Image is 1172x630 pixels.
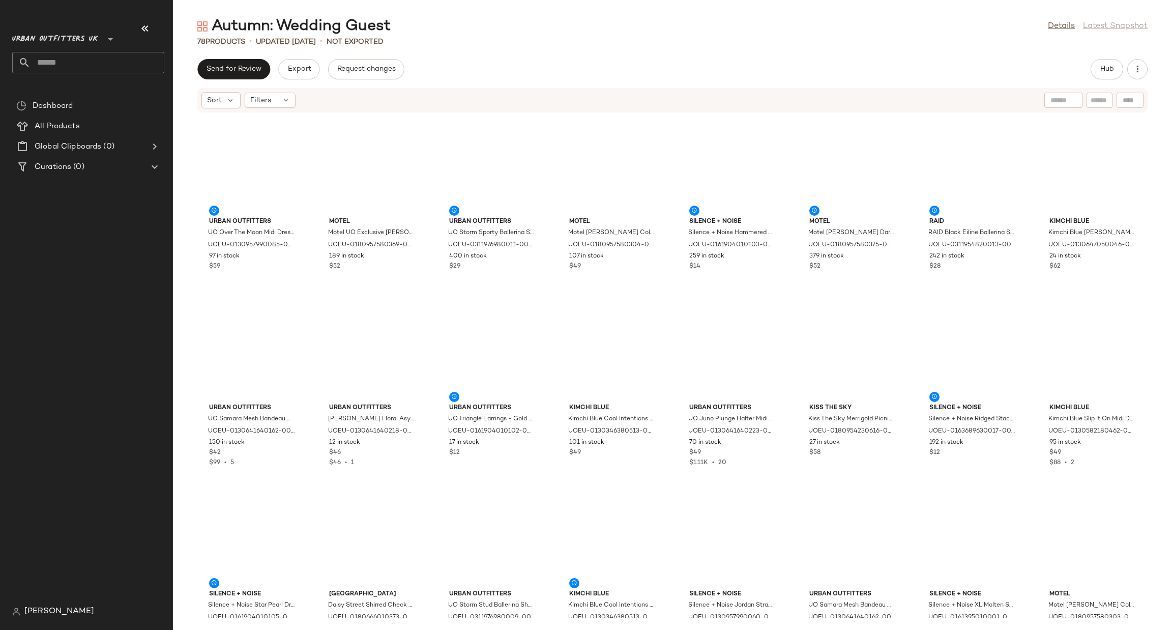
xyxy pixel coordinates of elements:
span: UOEU-0130641640162-000-009 [208,427,295,436]
span: $59 [209,262,220,271]
span: Silence + Noise Star Pearl Drop Earrings - Gold at Urban Outfitters [208,601,295,610]
p: updated [DATE] [256,37,316,47]
span: UOEU-0311976980009-000-259 [448,613,535,622]
span: 379 in stock [809,252,844,261]
span: 20 [718,460,726,466]
span: Silence + Noise Jordan Strappy Backless Mini Dress - [PERSON_NAME] S at Urban Outfitters [688,601,775,610]
span: Silence + Noise XL Molten Star Earrings - Gold at Urban Outfitters [928,601,1015,610]
span: 259 in stock [689,252,724,261]
span: UO Samara Mesh Bandeau Midi Dress - Dark Green S at Urban Outfitters [808,601,895,610]
span: Urban Outfitters [449,217,536,226]
span: Export [287,65,311,73]
span: Hub [1100,65,1114,73]
span: 1 [351,460,354,466]
span: 101 in stock [569,438,604,447]
span: 97 in stock [209,252,240,261]
p: Not Exported [327,37,384,47]
span: 27 in stock [809,438,840,447]
span: $62 [1049,262,1061,271]
span: $49 [689,448,701,457]
span: UOEU-0311954820013-000-001 [928,241,1015,250]
span: Motel [PERSON_NAME] Column Maxi Dress - [PERSON_NAME] S at Urban Outfitters [568,228,655,238]
span: Kimchi Blue Cool Intentions Midi Dress - Mauve L at Urban Outfitters [568,415,655,424]
span: UOEU-0180666010373-000-061 [328,613,415,622]
span: UOEU-0130641640223-000-049 [688,427,775,436]
img: svg%3e [197,21,208,32]
span: Urban Outfitters [689,404,776,413]
span: UOEU-0161395010001-000-070 [928,613,1015,622]
span: Send for Review [206,65,261,73]
span: 70 in stock [689,438,721,447]
span: Request changes [337,65,396,73]
span: $52 [809,262,821,271]
span: UOEU-0130346380513-000-049 [568,613,655,622]
span: Kimchi Blue [PERSON_NAME] Midi Dress - Purple XS at Urban Outfitters [1048,228,1135,238]
span: Global Clipboards [35,141,101,153]
span: $49 [569,262,581,271]
span: [PERSON_NAME] [24,606,94,618]
span: Silence + Noise [929,590,1016,599]
span: UO Triangle Earrings - Gold at Urban Outfitters [448,415,535,424]
span: [PERSON_NAME] Floral Asymmetric Mini Dress - Brown XS at Urban Outfitters [328,415,415,424]
span: $14 [689,262,700,271]
span: UOEU-0180957580369-000-020 [328,241,415,250]
span: [GEOGRAPHIC_DATA] [329,590,416,599]
span: UO Over The Moon Midi Dress - Red S at Urban Outfitters [208,228,295,238]
span: 107 in stock [569,252,604,261]
button: Hub [1091,59,1123,79]
span: All Products [35,121,80,132]
span: • [1061,460,1071,466]
span: Motel [569,217,656,226]
span: 17 in stock [449,438,479,447]
span: $12 [929,448,940,457]
span: Kimchi Blue [569,404,656,413]
span: 150 in stock [209,438,245,447]
span: $12 [449,448,460,457]
span: 400 in stock [449,252,487,261]
span: UOEU-0130957990060-000-020 [688,613,775,622]
span: $1.11K [689,460,708,466]
span: UOEU-0161904010102-000-070 [448,427,535,436]
span: Silence + Noise Ridged Stacking Bangle - Gold at Urban Outfitters [928,415,1015,424]
span: Kiss The Sky Merrigold Picnic Dress - Black XS at Urban Outfitters [808,415,895,424]
span: UOEU-0180957580375-000-060 [808,241,895,250]
span: • [220,460,230,466]
span: UOEU-0311976980011-000-001 [448,241,535,250]
span: Motel [PERSON_NAME] Darsih Spot Maxi Dress - Red 2XL at Urban Outfitters [808,228,895,238]
span: Urban Outfitters [449,590,536,599]
span: 12 in stock [329,438,360,447]
span: $46 [329,460,341,466]
span: Silence + Noise [689,590,776,599]
span: UO Storm Sporty Ballerina Shoes - Black UK 3 at Urban Outfitters [448,228,535,238]
span: • [341,460,351,466]
span: Urban Outfitters [809,590,896,599]
span: Motel UO Exclusive [PERSON_NAME] Dress - [PERSON_NAME] L at Urban Outfitters [328,228,415,238]
span: • [320,36,323,48]
span: • [708,460,718,466]
span: (0) [101,141,114,153]
img: svg%3e [12,608,20,616]
span: UOEU-0161904010103-000-070 [688,241,775,250]
span: Kimchi Blue [569,590,656,599]
div: Autumn: Wedding Guest [197,16,391,37]
span: 242 in stock [929,252,964,261]
span: UO Juno Plunge Halter Midi Dress - Blue 2XS at Urban Outfitters [688,415,775,424]
span: UOEU-0180957580304-000-020 [568,241,655,250]
span: Filters [250,95,271,106]
span: Curations [35,161,71,173]
span: UO Samara Mesh Bandeau Midi Dress - Black XL at Urban Outfitters [208,415,295,424]
span: $49 [569,448,581,457]
span: UOEU-0130346380513-000-054 [568,427,655,436]
span: Kimchi Blue Slip It On Midi Dress - Black XL at Urban Outfitters [1048,415,1135,424]
span: UOEU-0130647050046-000-059 [1048,241,1135,250]
span: Dashboard [33,100,73,112]
span: Kimchi Blue Cool Intentions Midi Dress - Blue M at Urban Outfitters [568,601,655,610]
span: (0) [71,161,84,173]
button: Export [278,59,319,79]
span: 192 in stock [929,438,963,447]
span: UOEU-0130582180462-000-001 [1048,427,1135,436]
span: Motel [809,217,896,226]
span: Urban Outfitters [449,404,536,413]
span: RAID [929,217,1016,226]
div: Products [197,37,245,47]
